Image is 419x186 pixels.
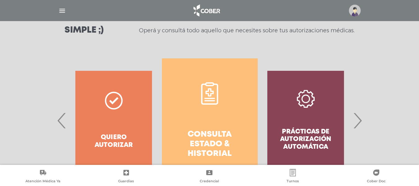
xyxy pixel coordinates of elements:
[1,169,85,185] a: Atención Médica Ya
[85,169,168,185] a: Guardias
[251,169,335,185] a: Turnos
[367,179,386,184] span: Cober Doc
[287,179,299,184] span: Turnos
[25,179,60,184] span: Atención Médica Ya
[190,3,223,18] img: logo_cober_home-white.png
[56,104,68,137] span: Previous
[173,130,247,159] h4: Consulta estado & historial
[200,179,219,184] span: Credencial
[58,7,66,15] img: Cober_menu-lines-white.svg
[349,5,361,16] img: profile-placeholder.svg
[334,169,418,185] a: Cober Doc
[65,26,104,35] h3: Simple ;)
[139,27,354,34] p: Operá y consultá todo aquello que necesites sobre tus autorizaciones médicas.
[118,179,134,184] span: Guardias
[168,169,251,185] a: Credencial
[162,58,258,183] a: Consulta estado & historial
[351,104,363,137] span: Next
